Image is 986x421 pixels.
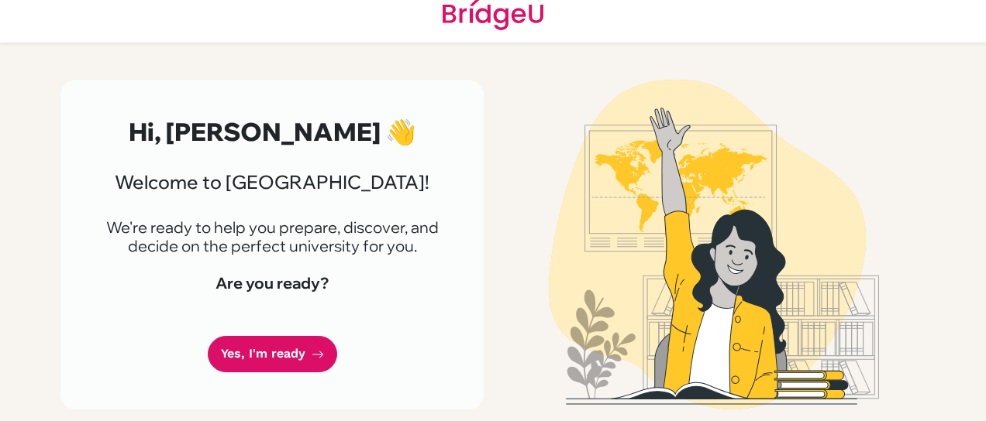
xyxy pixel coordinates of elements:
p: We're ready to help you prepare, discover, and decide on the perfect university for you. [98,218,446,255]
h4: Are you ready? [98,274,446,293]
h2: Hi, [PERSON_NAME] 👋 [98,117,446,146]
h3: Welcome to [GEOGRAPHIC_DATA]! [98,171,446,193]
a: Yes, I'm ready [208,336,337,372]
